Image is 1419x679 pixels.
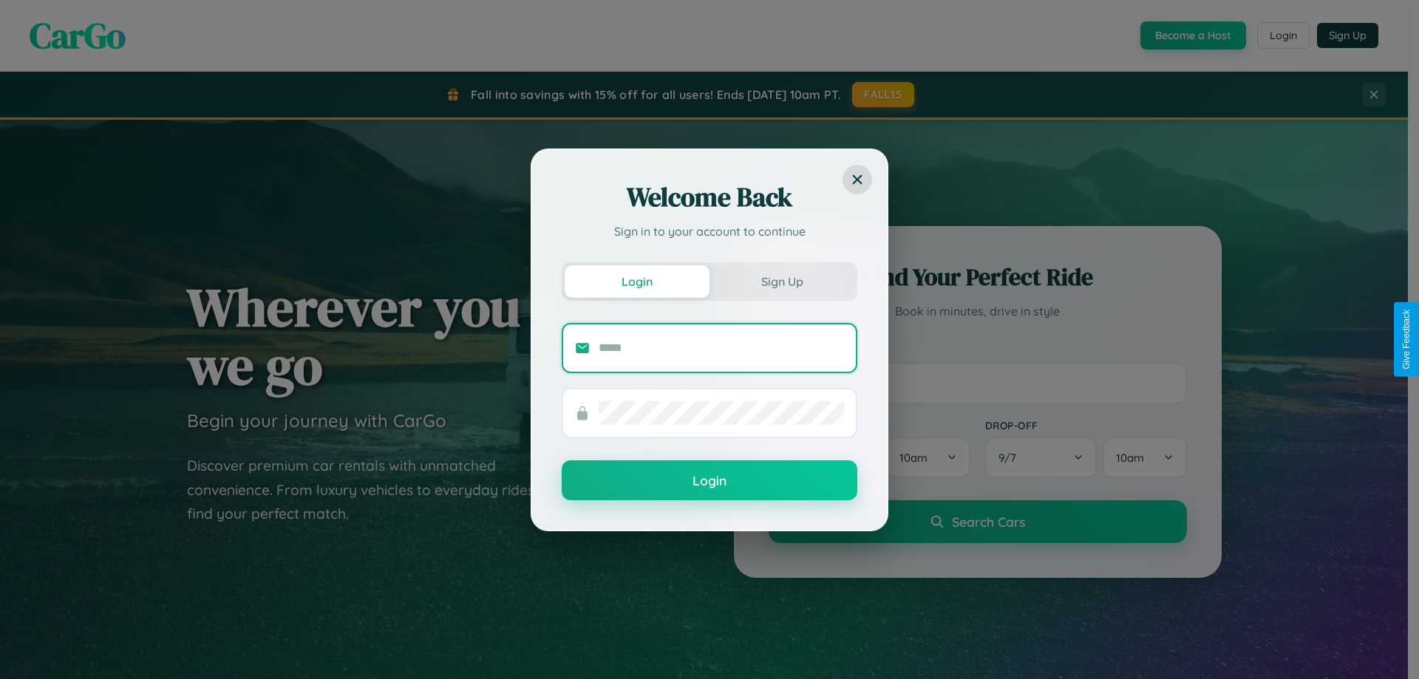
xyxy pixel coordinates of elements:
[562,222,857,240] p: Sign in to your account to continue
[565,265,709,298] button: Login
[562,460,857,500] button: Login
[562,180,857,215] h2: Welcome Back
[709,265,854,298] button: Sign Up
[1401,310,1412,369] div: Give Feedback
